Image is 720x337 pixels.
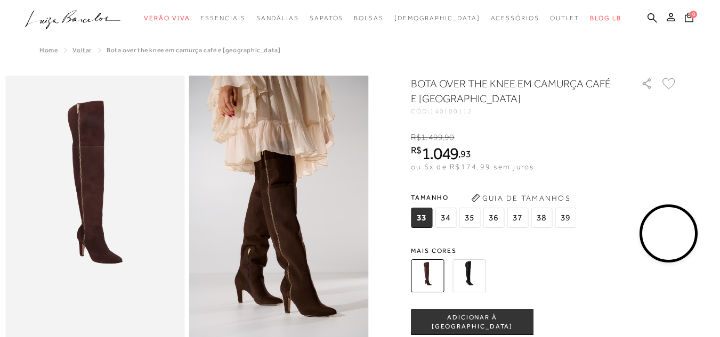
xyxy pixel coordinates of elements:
a: categoryNavScreenReaderText [550,9,580,28]
span: 39 [555,208,576,228]
span: Verão Viva [144,14,190,22]
span: 37 [507,208,528,228]
img: BOTA OVER THE KNEE EM CAMURÇA CAFÉ E SALTO ALTO [411,259,444,292]
span: [DEMOGRAPHIC_DATA] [394,14,480,22]
a: categoryNavScreenReaderText [256,9,299,28]
span: Mais cores [411,248,677,254]
span: 1.499 [421,133,443,142]
i: R$ [411,145,422,155]
a: categoryNavScreenReaderText [354,9,384,28]
i: , [443,133,455,142]
span: 34 [435,208,456,228]
span: ADICIONAR À [GEOGRAPHIC_DATA] [411,313,533,332]
span: 1.049 [422,144,459,163]
span: 140100112 [430,108,473,115]
div: CÓD: [411,108,624,114]
span: 36 [483,208,504,228]
h1: BOTA OVER THE KNEE EM CAMURÇA CAFÉ E [GEOGRAPHIC_DATA] [411,76,611,106]
span: 33 [411,208,432,228]
button: ADICIONAR À [GEOGRAPHIC_DATA] [411,309,533,335]
span: Essenciais [200,14,245,22]
a: categoryNavScreenReaderText [200,9,245,28]
a: Home [39,46,58,54]
span: BOTA OVER THE KNEE EM CAMURÇA CAFÉ E [GEOGRAPHIC_DATA] [107,46,280,54]
a: noSubCategoriesText [394,9,480,28]
a: Voltar [72,46,92,54]
span: 0 [690,11,697,18]
i: , [458,149,471,159]
span: BLOG LB [590,14,621,22]
span: 35 [459,208,480,228]
span: 90 [444,133,454,142]
a: categoryNavScreenReaderText [144,9,190,28]
span: Tamanho [411,190,579,206]
button: Guia de Tamanhos [467,190,574,207]
img: BOTA OVER THE KNEE EM CAMURÇA PRETA E SALTO ALTO [452,259,486,292]
span: Bolsas [354,14,384,22]
span: Acessórios [491,14,539,22]
span: ou 6x de R$174,99 sem juros [411,162,534,171]
a: categoryNavScreenReaderText [310,9,343,28]
i: R$ [411,133,421,142]
button: 0 [682,12,697,26]
span: Sandálias [256,14,299,22]
span: 38 [531,208,552,228]
span: Outlet [550,14,580,22]
a: BLOG LB [590,9,621,28]
a: categoryNavScreenReaderText [491,9,539,28]
span: 93 [460,148,471,159]
span: Sapatos [310,14,343,22]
